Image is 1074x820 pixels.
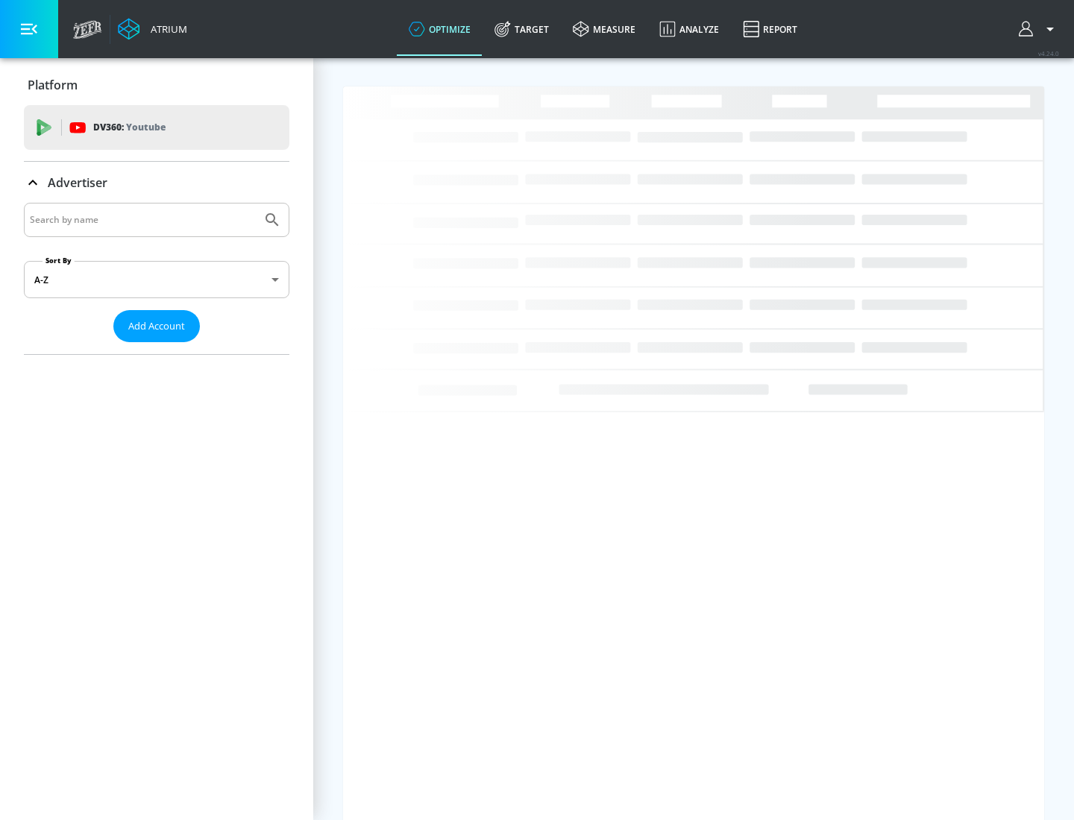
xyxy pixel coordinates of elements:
[647,2,731,56] a: Analyze
[126,119,166,135] p: Youtube
[128,318,185,335] span: Add Account
[1038,49,1059,57] span: v 4.24.0
[28,77,78,93] p: Platform
[24,261,289,298] div: A-Z
[397,2,483,56] a: optimize
[48,174,107,191] p: Advertiser
[731,2,809,56] a: Report
[118,18,187,40] a: Atrium
[24,105,289,150] div: DV360: Youtube
[24,162,289,204] div: Advertiser
[561,2,647,56] a: measure
[24,64,289,106] div: Platform
[483,2,561,56] a: Target
[30,210,256,230] input: Search by name
[24,203,289,354] div: Advertiser
[113,310,200,342] button: Add Account
[43,256,75,265] label: Sort By
[93,119,166,136] p: DV360:
[24,342,289,354] nav: list of Advertiser
[145,22,187,36] div: Atrium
